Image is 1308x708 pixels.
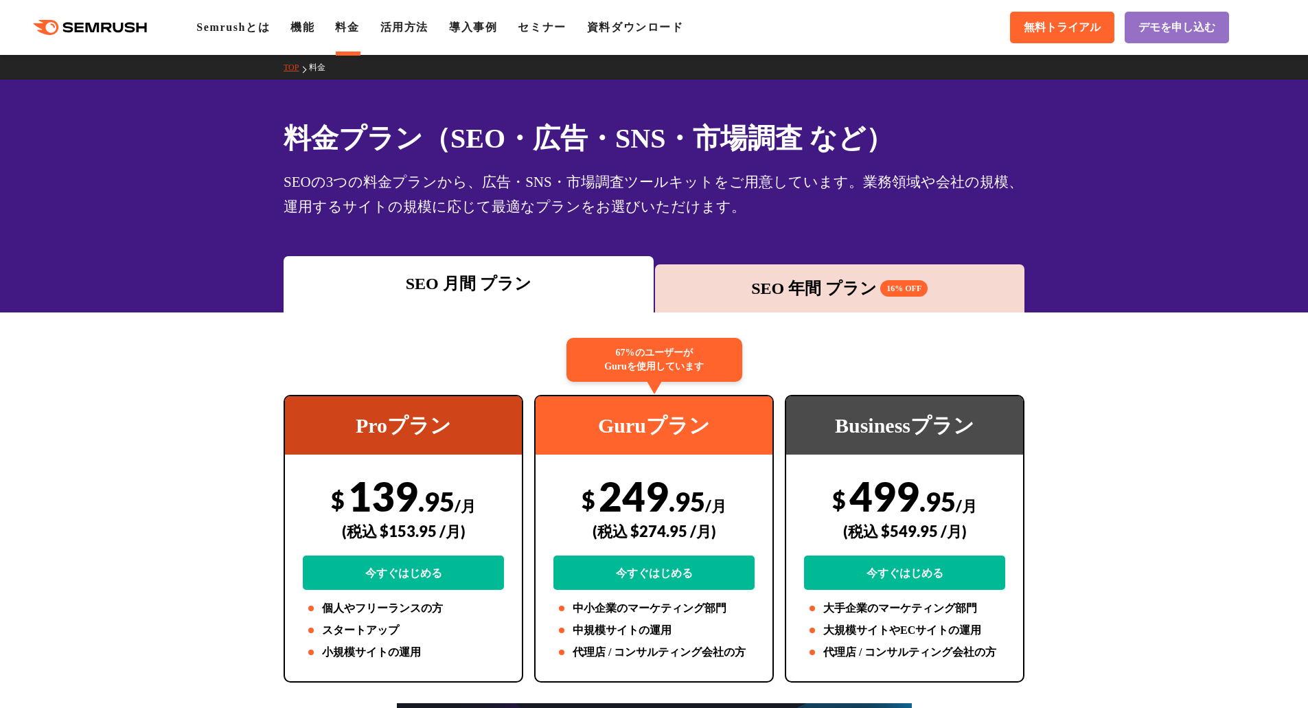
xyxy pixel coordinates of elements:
span: /月 [455,496,476,515]
a: Semrushとは [196,21,270,33]
li: 個人やフリーランスの方 [303,600,504,617]
li: 大手企業のマーケティング部門 [804,600,1005,617]
a: 料金 [335,21,359,33]
a: 活用方法 [380,21,428,33]
li: 中小企業のマーケティング部門 [553,600,755,617]
h1: 料金プラン（SEO・広告・SNS・市場調査 など） [284,118,1024,159]
a: 資料ダウンロード [587,21,684,33]
div: SEO 年間 プラン [662,276,1018,301]
a: デモを申し込む [1125,12,1229,43]
div: SEOの3つの料金プランから、広告・SNS・市場調査ツールキットをご用意しています。業務領域や会社の規模、運用するサイトの規模に応じて最適なプランをお選びいただけます。 [284,170,1024,219]
div: Businessプラン [786,396,1023,455]
span: .95 [919,486,956,517]
li: 大規模サイトやECサイトの運用 [804,622,1005,639]
a: 今すぐはじめる [804,556,1005,590]
span: $ [582,486,595,514]
a: 今すぐはじめる [303,556,504,590]
span: /月 [956,496,977,515]
a: 料金 [309,62,336,72]
a: 導入事例 [449,21,497,33]
div: 67%のユーザーが Guruを使用しています [566,338,742,382]
span: .95 [669,486,705,517]
div: Guruプラン [536,396,772,455]
span: 16% OFF [880,280,928,297]
span: デモを申し込む [1138,21,1215,35]
li: 小規模サイトの運用 [303,644,504,661]
div: 139 [303,472,504,590]
div: (税込 $274.95 /月) [553,507,755,556]
div: SEO 月間 プラン [290,271,647,296]
a: 機能 [290,21,314,33]
span: $ [331,486,345,514]
li: スタートアップ [303,622,504,639]
a: 今すぐはじめる [553,556,755,590]
div: Proプラン [285,396,522,455]
li: 代理店 / コンサルティング会社の方 [553,644,755,661]
span: 無料トライアル [1024,21,1101,35]
a: 無料トライアル [1010,12,1114,43]
span: /月 [705,496,726,515]
a: セミナー [518,21,566,33]
div: 249 [553,472,755,590]
li: 中規模サイトの運用 [553,622,755,639]
span: $ [832,486,846,514]
span: .95 [418,486,455,517]
li: 代理店 / コンサルティング会社の方 [804,644,1005,661]
div: (税込 $153.95 /月) [303,507,504,556]
div: 499 [804,472,1005,590]
div: (税込 $549.95 /月) [804,507,1005,556]
a: TOP [284,62,309,72]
